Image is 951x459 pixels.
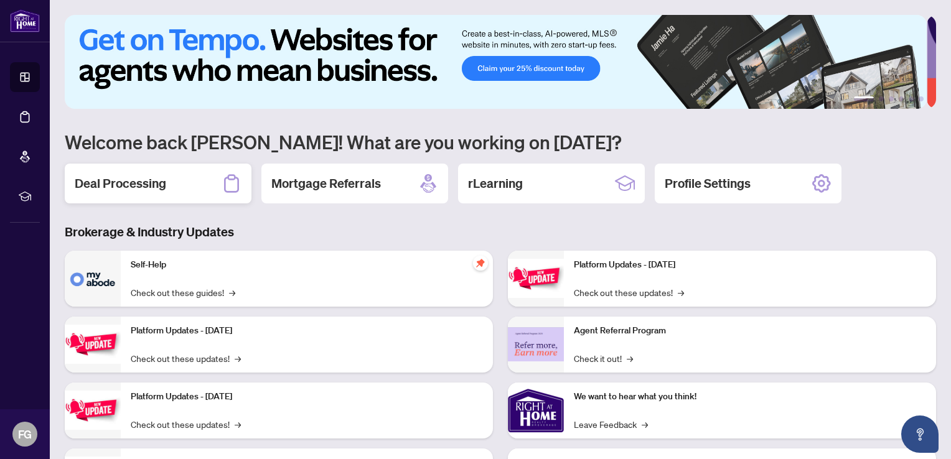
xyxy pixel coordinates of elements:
span: → [229,285,235,299]
img: Platform Updates - July 21, 2025 [65,391,121,430]
span: pushpin [473,256,488,271]
p: Self-Help [131,258,483,272]
span: → [678,285,684,299]
p: Agent Referral Program [574,324,926,338]
a: Check it out!→ [574,351,633,365]
h1: Welcome back [PERSON_NAME]! What are you working on [DATE]? [65,130,936,154]
img: Agent Referral Program [508,327,564,361]
span: FG [18,425,32,443]
h2: Profile Settings [665,175,751,192]
button: 4 [899,96,904,101]
img: Platform Updates - June 23, 2025 [508,259,564,298]
p: Platform Updates - [DATE] [131,390,483,404]
button: 2 [879,96,884,101]
img: Platform Updates - September 16, 2025 [65,325,121,364]
button: 1 [854,96,874,101]
a: Check out these updates!→ [574,285,684,299]
h2: Deal Processing [75,175,166,192]
a: Check out these guides!→ [131,285,235,299]
span: → [235,417,241,431]
span: → [627,351,633,365]
img: Self-Help [65,251,121,307]
p: We want to hear what you think! [574,390,926,404]
p: Platform Updates - [DATE] [131,324,483,338]
img: Slide 0 [65,15,927,109]
button: 3 [889,96,894,101]
span: → [642,417,648,431]
a: Check out these updates!→ [131,417,241,431]
span: → [235,351,241,365]
h3: Brokerage & Industry Updates [65,223,936,241]
a: Leave Feedback→ [574,417,648,431]
button: 5 [909,96,914,101]
h2: Mortgage Referrals [271,175,381,192]
img: We want to hear what you think! [508,382,564,438]
img: logo [10,9,40,32]
button: 6 [919,96,924,101]
button: Open asap [901,415,939,453]
p: Platform Updates - [DATE] [574,258,926,272]
a: Check out these updates!→ [131,351,241,365]
h2: rLearning [468,175,523,192]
